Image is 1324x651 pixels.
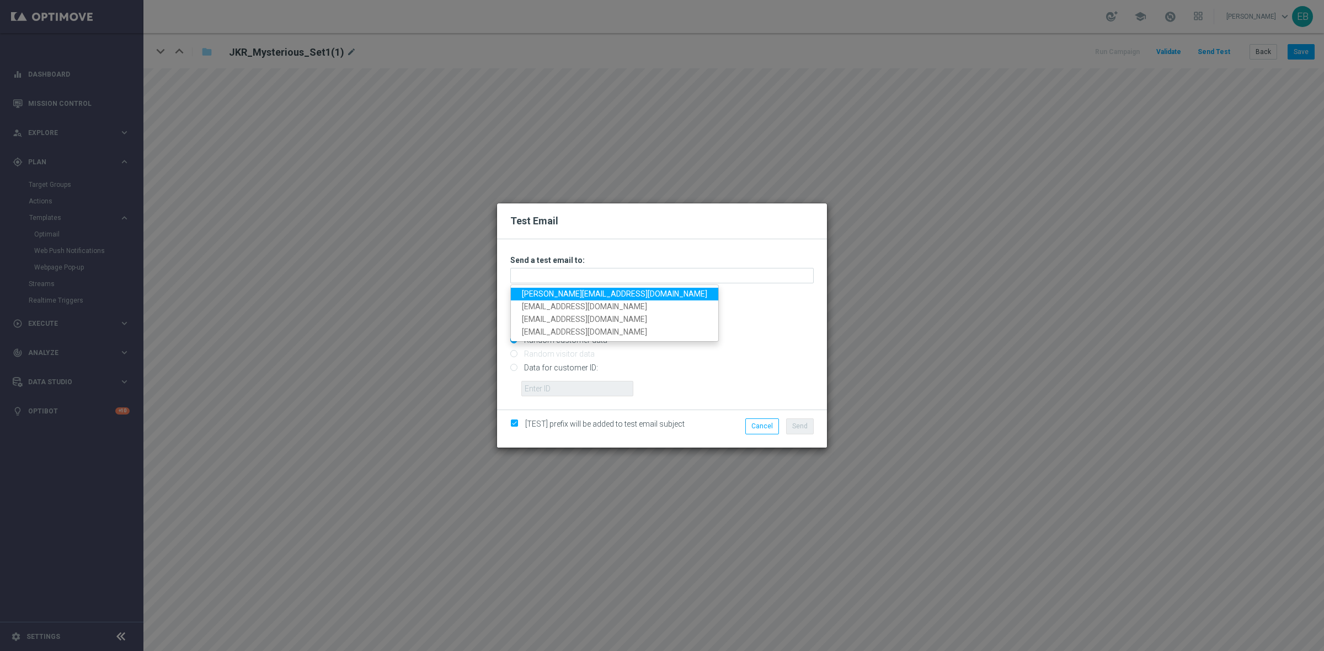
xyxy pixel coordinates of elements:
[511,288,718,300] a: [PERSON_NAME][EMAIL_ADDRESS][DOMAIN_NAME]
[786,418,814,434] button: Send
[525,419,685,428] span: [TEST] prefix will be added to test email subject
[511,313,718,326] a: [EMAIL_ADDRESS][DOMAIN_NAME]
[511,326,718,338] a: [EMAIL_ADDRESS][DOMAIN_NAME]
[745,418,779,434] button: Cancel
[510,214,814,228] h2: Test Email
[511,300,718,313] a: [EMAIL_ADDRESS][DOMAIN_NAME]
[792,422,808,430] span: Send
[510,255,814,265] h3: Send a test email to:
[521,381,633,396] input: Enter ID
